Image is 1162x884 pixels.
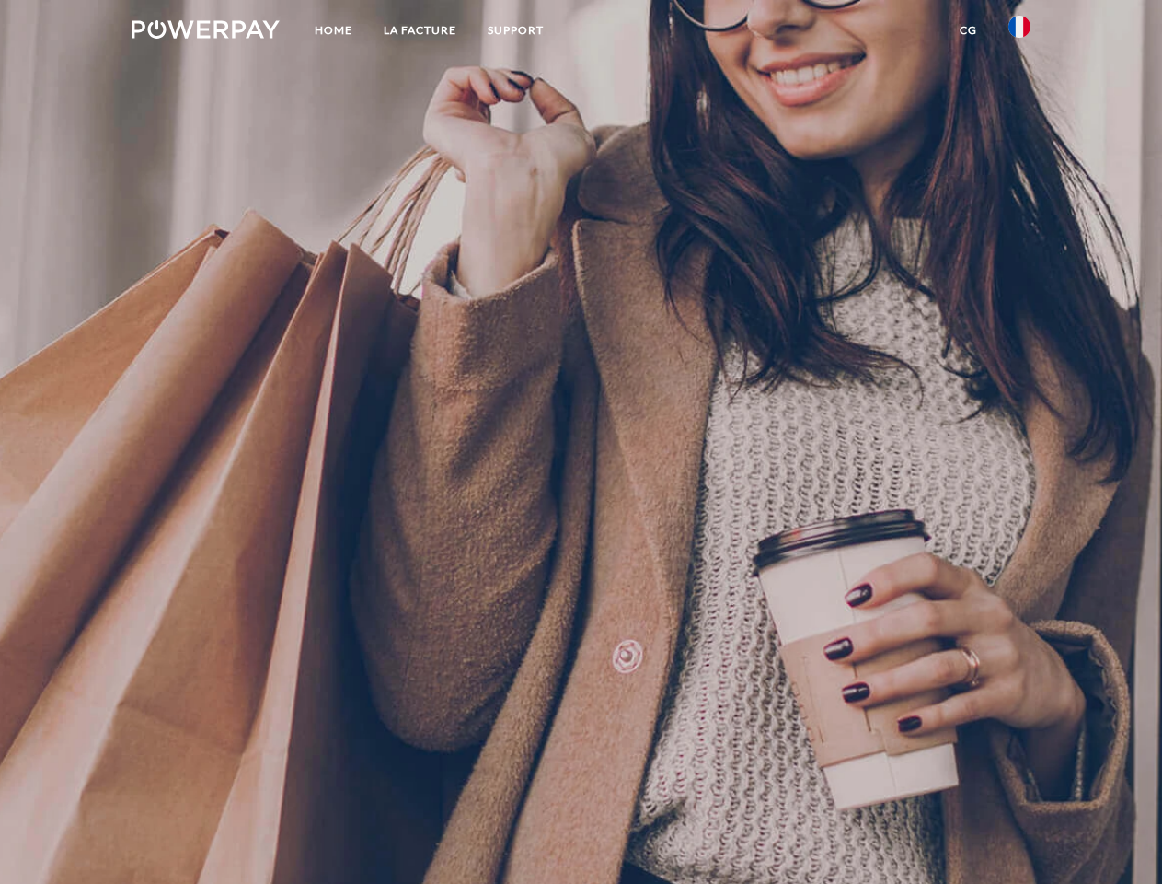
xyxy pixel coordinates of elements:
[944,14,993,47] a: CG
[132,20,280,39] img: logo-powerpay-white.svg
[1008,16,1030,38] img: fr
[299,14,368,47] a: Home
[472,14,559,47] a: Support
[368,14,472,47] a: LA FACTURE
